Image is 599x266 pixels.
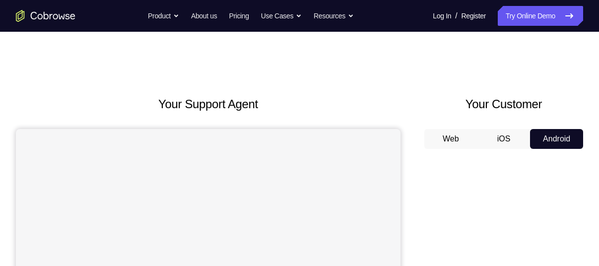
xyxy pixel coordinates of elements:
a: Register [462,6,486,26]
button: Use Cases [261,6,302,26]
h2: Your Customer [424,95,583,113]
button: Product [148,6,179,26]
button: iOS [477,129,531,149]
h2: Your Support Agent [16,95,400,113]
a: Log In [433,6,451,26]
a: About us [191,6,217,26]
span: / [455,10,457,22]
a: Go to the home page [16,10,75,22]
button: Android [530,129,583,149]
button: Web [424,129,477,149]
button: Resources [314,6,354,26]
a: Try Online Demo [498,6,583,26]
a: Pricing [229,6,249,26]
